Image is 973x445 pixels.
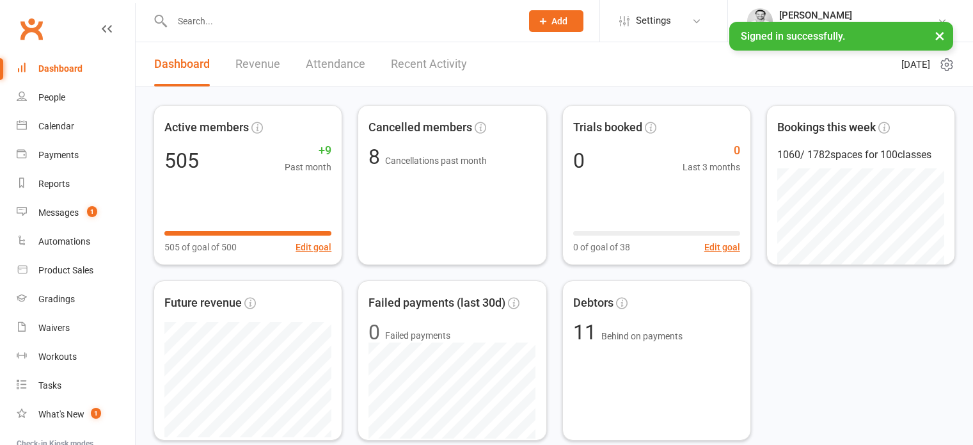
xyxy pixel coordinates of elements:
[164,240,237,254] span: 505 of goal of 500
[601,331,683,341] span: Behind on payments
[17,83,135,112] a: People
[17,141,135,170] a: Payments
[168,12,512,30] input: Search...
[385,328,450,343] span: Failed payments
[38,121,74,131] div: Calendar
[901,57,930,72] span: [DATE]
[17,314,135,343] a: Waivers
[573,240,630,254] span: 0 of goal of 38
[38,207,79,218] div: Messages
[38,352,77,362] div: Workouts
[17,227,135,256] a: Automations
[38,236,90,247] div: Automations
[38,63,83,74] div: Dashboard
[17,112,135,141] a: Calendar
[164,118,249,137] span: Active members
[928,22,951,49] button: ×
[17,400,135,429] a: What's New1
[779,21,937,33] div: Black Belt Martial Arts [PERSON_NAME]
[17,170,135,198] a: Reports
[285,160,331,174] span: Past month
[747,8,773,34] img: thumb_image1546143763.png
[636,6,671,35] span: Settings
[385,156,487,166] span: Cancellations past month
[38,179,70,189] div: Reports
[296,240,331,254] button: Edit goal
[529,10,583,32] button: Add
[38,92,65,102] div: People
[573,294,613,312] span: Debtors
[391,42,467,86] a: Recent Activity
[17,54,135,83] a: Dashboard
[38,380,61,391] div: Tasks
[38,409,84,419] div: What's New
[17,285,135,314] a: Gradings
[38,265,93,275] div: Product Sales
[551,16,567,26] span: Add
[573,118,642,137] span: Trials booked
[91,408,101,419] span: 1
[164,294,242,312] span: Future revenue
[17,198,135,227] a: Messages 1
[683,160,740,174] span: Last 3 months
[777,118,876,137] span: Bookings this week
[17,371,135,400] a: Tasks
[704,240,740,254] button: Edit goal
[368,322,380,343] div: 0
[87,206,97,217] span: 1
[17,256,135,285] a: Product Sales
[368,145,385,169] span: 8
[573,320,601,344] span: 11
[164,150,199,171] div: 505
[741,30,845,42] span: Signed in successfully.
[17,343,135,371] a: Workouts
[154,42,210,86] a: Dashboard
[573,150,585,171] div: 0
[38,150,79,160] div: Payments
[15,13,47,45] a: Clubworx
[306,42,365,86] a: Attendance
[683,142,740,160] span: 0
[285,142,331,160] span: +9
[38,294,75,304] div: Gradings
[38,323,70,333] div: Waivers
[368,294,505,312] span: Failed payments (last 30d)
[777,147,944,163] div: 1060 / 1782 spaces for 100 classes
[235,42,280,86] a: Revenue
[368,118,472,137] span: Cancelled members
[779,10,937,21] div: [PERSON_NAME]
